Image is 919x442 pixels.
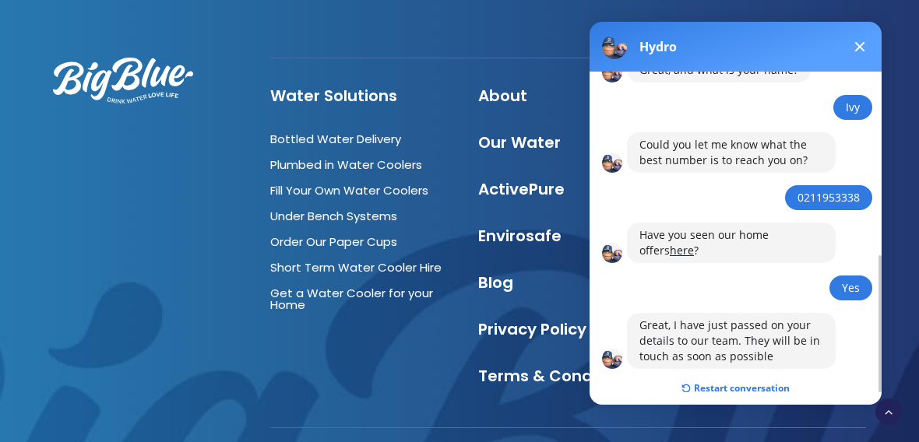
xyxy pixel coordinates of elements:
a: Privacy Policy [478,318,586,340]
a: About [478,85,527,107]
a: Under Bench Systems [270,208,397,224]
button: Restart conversation [96,374,227,403]
a: Envirosafe [478,225,562,247]
a: Terms & Conditions [478,365,636,387]
div: Ivy [272,100,286,115]
img: Avatar [28,153,48,173]
a: Order Our Paper Cups [270,233,397,250]
a: here [96,243,120,258]
a: Bottled Water Delivery [270,131,401,147]
a: Short Term Water Cooler Hire [270,259,442,275]
a: Get a Water Cooler for your Home [270,285,433,313]
div: 0211953338 [224,190,286,205]
img: Avatar [28,243,48,263]
div: Could you let me know what the best number is to reach you on? [65,137,249,168]
h4: Water Solutions [270,86,450,105]
a: Fill Your Own Water Coolers [270,182,428,198]
a: Our Water [478,132,561,153]
a: Plumbed in Water Coolers [270,156,422,173]
div: Yes [268,280,286,296]
img: Avatar [28,34,53,59]
img: Avatar [28,349,48,369]
img: Avatar [28,62,48,82]
a: Blog [478,272,513,293]
div: Great, I have just passed on your details to our team. They will be in touch as soon as possible [65,317,249,364]
div: Hydro [65,37,103,56]
div: Have you seen our home offers ? [65,227,249,258]
a: ActivePure [478,178,565,200]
